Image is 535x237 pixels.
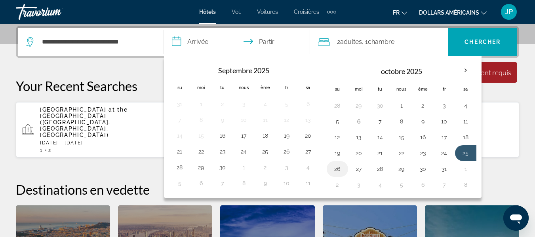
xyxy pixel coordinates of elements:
button: Jour 2 [216,99,229,110]
button: Jour 20 [352,148,365,159]
font: Chambre [368,38,394,46]
font: , 1 [362,38,368,46]
button: Jour 3 [352,179,365,190]
button: Jour 24 [438,148,451,159]
button: Jour 28 [374,163,386,174]
font: Septembre 2025 [218,66,269,75]
button: Jour 3 [238,99,250,110]
button: Jour 27 [352,163,365,174]
button: Jour 6 [302,99,314,110]
button: Jour 12 [331,132,344,143]
button: Jour 5 [331,116,344,127]
span: 1 [40,148,43,153]
font: fr [393,9,400,16]
button: Jour 19 [331,148,344,159]
button: Jour 15 [195,130,208,141]
button: Jour 8 [195,114,208,125]
button: Jour 19 [280,130,293,141]
button: Jour 11 [259,114,272,125]
font: adultes [340,38,362,46]
button: Jour 5 [395,179,408,190]
button: Jour 15 [395,132,408,143]
button: Chercher [448,28,517,56]
button: Jour 14 [374,132,386,143]
button: Jour 2 [331,179,344,190]
button: Jour 1 [459,163,472,174]
button: Jour 11 [459,116,472,127]
button: Jour 4 [302,162,314,173]
a: Croisières [294,9,319,15]
button: Jour 7 [216,178,229,189]
button: Jour 26 [280,146,293,157]
button: Jour 10 [280,178,293,189]
button: Jour 1 [395,100,408,111]
button: Éléments de navigation supplémentaires [327,6,336,18]
button: Jour 4 [259,99,272,110]
button: Jour 29 [352,100,365,111]
button: Jour 21 [374,148,386,159]
button: Jour 30 [374,100,386,111]
a: Travorium [16,2,95,22]
button: Jour 25 [259,146,272,157]
button: Jour 22 [195,146,208,157]
button: Jour 8 [238,178,250,189]
h2: Destinations en vedette [16,182,519,197]
button: Jour 10 [238,114,250,125]
button: Changer de langue [393,7,407,18]
a: Vol. [232,9,241,15]
button: Jour 6 [417,179,429,190]
button: Jour 21 [173,146,186,157]
button: Jour 11 [302,178,314,189]
button: Jour 6 [352,116,365,127]
button: Jour 13 [302,114,314,125]
button: Jour 18 [259,130,272,141]
a: Hôtels [199,9,216,15]
button: Jour 17 [238,130,250,141]
button: Jour 3 [438,100,451,111]
p: Your Recent Searches [16,78,519,94]
button: Jour 26 [331,163,344,174]
button: Jour 7 [374,116,386,127]
span: [GEOGRAPHIC_DATA] at the [GEOGRAPHIC_DATA] ([GEOGRAPHIC_DATA], [GEOGRAPHIC_DATA], [GEOGRAPHIC_DATA]) [40,106,128,138]
button: Jour 2 [417,100,429,111]
button: Jour 5 [173,178,186,189]
button: Jour 4 [374,179,386,190]
button: Jour 16 [216,130,229,141]
button: Jour 30 [417,163,429,174]
button: Jour 31 [438,163,451,174]
button: Jour 8 [395,116,408,127]
button: Menu utilisateur [499,4,519,20]
button: Jour 9 [417,116,429,127]
button: Jour 30 [216,162,229,173]
button: Jour 10 [438,116,451,127]
font: dollars américains [419,9,479,16]
button: Jour 2 [259,162,272,173]
button: Jour 28 [331,100,344,111]
button: Jour 17 [438,132,451,143]
button: Jour 9 [259,178,272,189]
button: Jour 22 [395,148,408,159]
button: Jour 29 [195,162,208,173]
button: Jour 7 [438,179,451,190]
button: Jour 14 [173,130,186,141]
font: JP [505,8,513,16]
font: Chercher [465,39,501,45]
button: Jour 27 [302,146,314,157]
button: Jour 3 [280,162,293,173]
p: [DATE] - [DATE] [40,140,172,146]
button: Jour 31 [173,99,186,110]
button: Jour 8 [459,179,472,190]
button: Jour 9 [216,114,229,125]
button: Jour 7 [173,114,186,125]
button: Jour 20 [302,130,314,141]
button: Jour 4 [459,100,472,111]
button: Jour 1 [195,99,208,110]
font: 2 [337,38,340,46]
button: Jour 12 [280,114,293,125]
span: 2 [48,148,51,153]
button: Jour 23 [216,146,229,157]
button: Jour 29 [395,163,408,174]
